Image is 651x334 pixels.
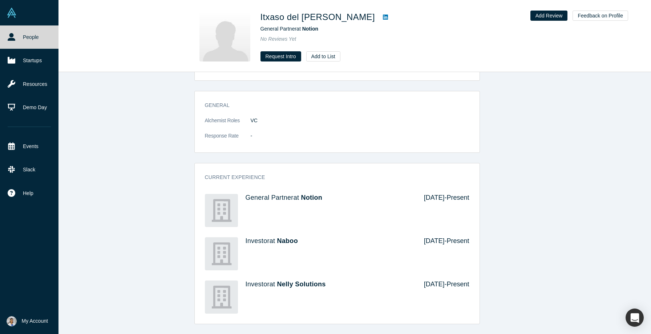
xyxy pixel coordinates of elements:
[22,317,48,325] span: My Account
[530,11,568,21] button: Add Review
[301,194,322,201] a: Notion
[246,237,414,245] h4: Investor at
[205,117,251,132] dt: Alchemist Roles
[205,174,459,181] h3: Current Experience
[260,26,319,32] span: General Partner at
[277,237,298,244] a: Naboo
[573,11,628,21] button: Feedback on Profile
[260,11,375,24] h1: Itxaso del [PERSON_NAME]
[414,194,469,227] div: [DATE] - Present
[205,194,238,227] img: Notion's Logo
[251,132,469,140] dd: -
[246,281,414,289] h4: Investor at
[23,190,33,197] span: Help
[277,281,326,288] a: Nelly Solutions
[7,316,17,326] img: Anandini Chawla's Account
[7,8,17,18] img: Alchemist Vault Logo
[246,194,414,202] h4: General Partner at
[205,102,459,109] h3: General
[302,26,318,32] a: Notion
[205,237,238,270] img: Naboo's Logo
[306,51,340,61] button: Add to List
[260,51,301,61] button: Request Intro
[251,117,469,124] dd: VC
[414,237,469,270] div: [DATE] - Present
[205,132,251,147] dt: Response Rate
[260,36,296,42] span: No Reviews Yet
[7,316,48,326] button: My Account
[205,281,238,314] img: Nelly Solutions's Logo
[199,11,250,61] img: Itxaso del Palacio's Profile Image
[414,281,469,314] div: [DATE] - Present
